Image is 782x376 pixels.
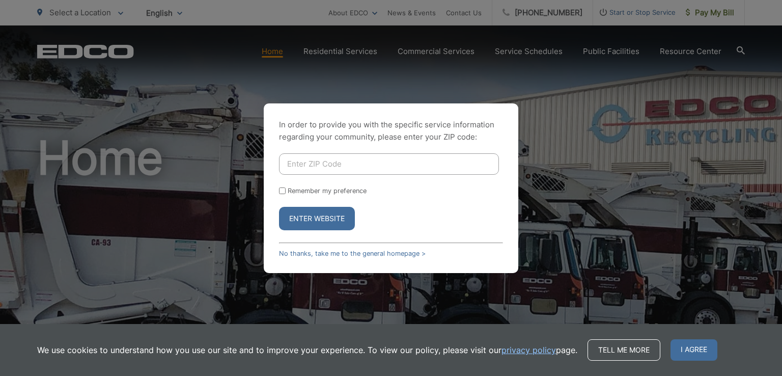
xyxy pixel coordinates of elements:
button: Enter Website [279,207,355,230]
a: No thanks, take me to the general homepage > [279,250,426,257]
p: In order to provide you with the specific service information regarding your community, please en... [279,119,503,143]
a: privacy policy [501,344,556,356]
a: Tell me more [588,339,660,361]
span: I agree [671,339,717,361]
p: We use cookies to understand how you use our site and to improve your experience. To view our pol... [37,344,577,356]
label: Remember my preference [288,187,367,195]
input: Enter ZIP Code [279,153,499,175]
